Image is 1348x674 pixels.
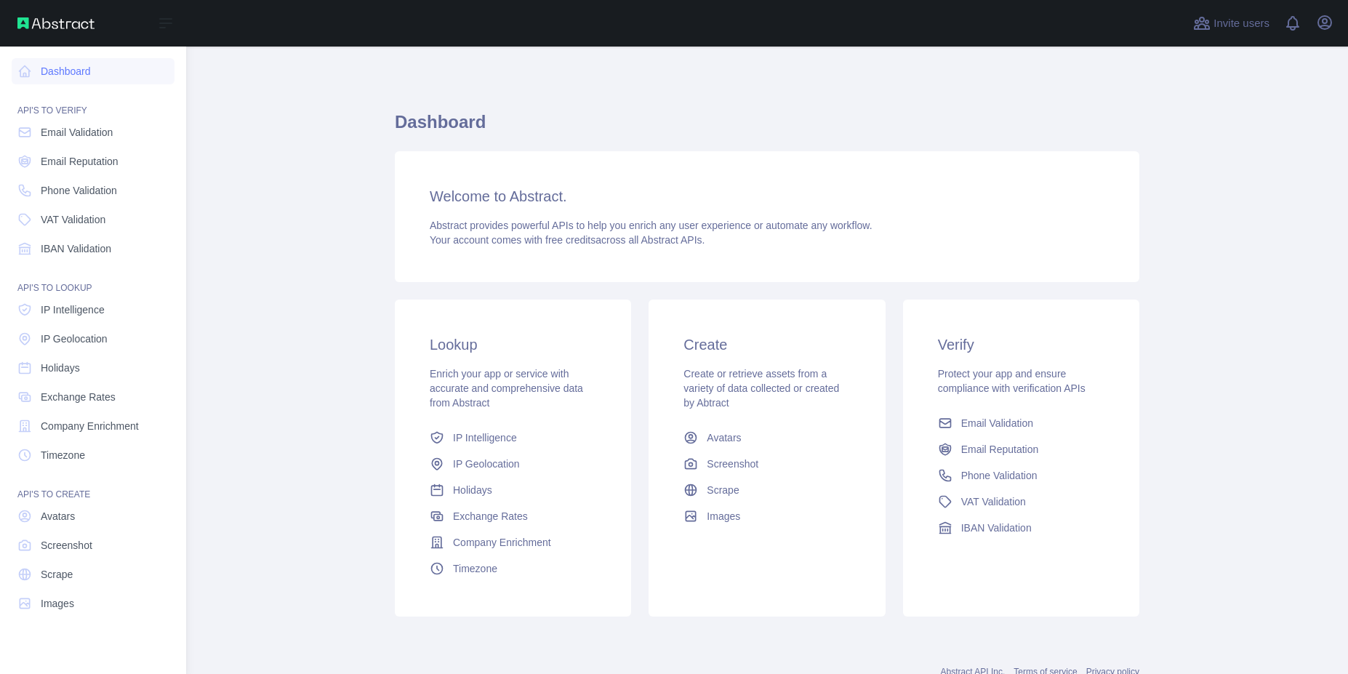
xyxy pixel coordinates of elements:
a: Email Validation [12,119,174,145]
span: Phone Validation [41,183,117,198]
span: IBAN Validation [961,521,1032,535]
a: Screenshot [678,451,856,477]
span: Phone Validation [961,468,1038,483]
span: Company Enrichment [41,419,139,433]
h3: Create [683,334,850,355]
div: API'S TO CREATE [12,471,174,500]
a: IP Intelligence [424,425,602,451]
div: API'S TO LOOKUP [12,265,174,294]
span: IP Intelligence [41,302,105,317]
span: Email Reputation [41,154,119,169]
span: Your account comes with across all Abstract APIs. [430,234,705,246]
span: Email Validation [41,125,113,140]
a: Avatars [12,503,174,529]
a: Holidays [424,477,602,503]
span: Images [707,509,740,523]
span: Exchange Rates [453,509,528,523]
span: VAT Validation [961,494,1026,509]
h3: Welcome to Abstract. [430,186,1104,206]
span: IP Intelligence [453,430,517,445]
a: Exchange Rates [12,384,174,410]
a: Email Validation [932,410,1110,436]
span: IP Geolocation [453,457,520,471]
button: Invite users [1190,12,1272,35]
span: Create or retrieve assets from a variety of data collected or created by Abtract [683,368,839,409]
a: IP Geolocation [12,326,174,352]
a: Company Enrichment [424,529,602,555]
span: Avatars [41,509,75,523]
span: Abstract provides powerful APIs to help you enrich any user experience or automate any workflow. [430,220,872,231]
span: Invite users [1213,15,1269,32]
span: Timezone [453,561,497,576]
a: IBAN Validation [932,515,1110,541]
span: Scrape [707,483,739,497]
h1: Dashboard [395,111,1139,145]
a: Scrape [12,561,174,587]
span: Company Enrichment [453,535,551,550]
a: Company Enrichment [12,413,174,439]
a: Timezone [12,442,174,468]
a: Holidays [12,355,174,381]
h3: Verify [938,334,1104,355]
span: IP Geolocation [41,332,108,346]
div: API'S TO VERIFY [12,87,174,116]
a: Images [678,503,856,529]
a: Scrape [678,477,856,503]
span: Email Reputation [961,442,1039,457]
span: Screenshot [707,457,758,471]
h3: Lookup [430,334,596,355]
span: Holidays [41,361,80,375]
a: Phone Validation [932,462,1110,489]
a: Images [12,590,174,617]
a: IP Geolocation [424,451,602,477]
a: Screenshot [12,532,174,558]
span: Timezone [41,448,85,462]
a: Email Reputation [12,148,174,174]
span: Holidays [453,483,492,497]
span: Images [41,596,74,611]
span: Protect your app and ensure compliance with verification APIs [938,368,1086,394]
span: Exchange Rates [41,390,116,404]
span: Avatars [707,430,741,445]
span: Screenshot [41,538,92,553]
a: IP Intelligence [12,297,174,323]
span: Scrape [41,567,73,582]
span: VAT Validation [41,212,105,227]
a: Timezone [424,555,602,582]
span: Enrich your app or service with accurate and comprehensive data from Abstract [430,368,583,409]
span: Email Validation [961,416,1033,430]
a: Avatars [678,425,856,451]
a: Phone Validation [12,177,174,204]
span: IBAN Validation [41,241,111,256]
a: VAT Validation [12,206,174,233]
span: free credits [545,234,595,246]
a: VAT Validation [932,489,1110,515]
a: Dashboard [12,58,174,84]
a: IBAN Validation [12,236,174,262]
a: Email Reputation [932,436,1110,462]
img: Abstract API [17,17,95,29]
a: Exchange Rates [424,503,602,529]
